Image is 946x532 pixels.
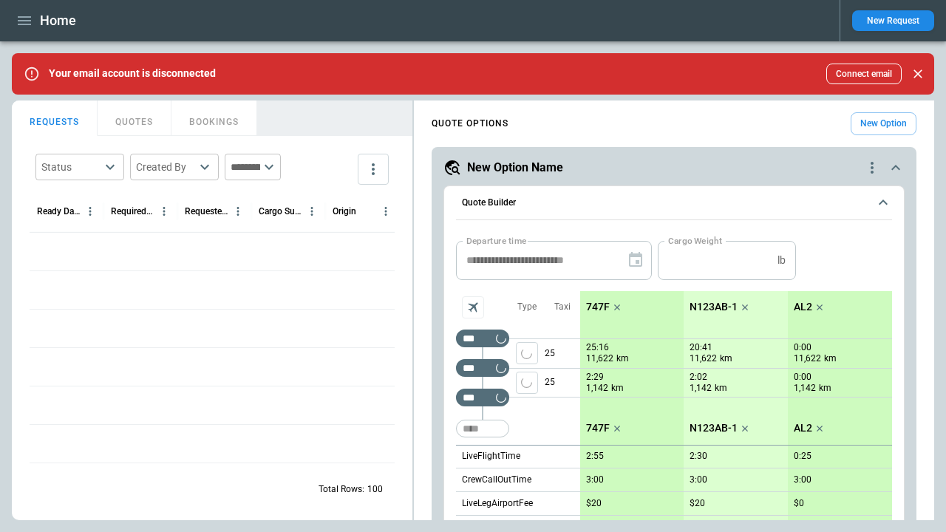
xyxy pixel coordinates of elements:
[467,160,563,176] h5: New Option Name
[690,474,707,485] p: 3:00
[516,342,538,364] span: Type of sector
[777,254,786,267] p: lb
[586,342,609,353] p: 25:16
[794,372,811,383] p: 0:00
[516,372,538,394] button: left aligned
[462,497,533,510] p: LiveLegAirportFee
[720,352,732,365] p: km
[690,451,707,462] p: 2:30
[49,67,216,80] p: Your email account is disconnected
[690,422,738,434] p: N123AB-1
[690,498,705,509] p: $20
[333,206,356,216] div: Origin
[545,369,580,397] p: 25
[794,451,811,462] p: 0:25
[41,160,101,174] div: Status
[358,154,389,185] button: more
[794,422,812,434] p: AL2
[37,206,81,216] div: Ready Date & Time (UTC+03:00)
[171,100,257,136] button: BOOKINGS
[794,342,811,353] p: 0:00
[456,420,509,437] div: Too short
[462,296,484,318] span: Aircraft selection
[40,12,76,30] h1: Home
[794,301,812,313] p: AL2
[668,234,722,247] label: Cargo Weight
[302,202,321,221] button: Cargo Summary column menu
[185,206,228,216] div: Requested Route
[376,202,395,221] button: Origin column menu
[690,372,707,383] p: 2:02
[586,372,604,383] p: 2:29
[794,382,816,395] p: 1,142
[690,342,712,353] p: 20:41
[794,498,804,509] p: $0
[443,159,905,177] button: New Option Namequote-option-actions
[81,202,100,221] button: Ready Date & Time (UTC+03:00) column menu
[586,352,613,365] p: 11,622
[456,359,509,377] div: Too short
[432,120,508,127] h4: QUOTE OPTIONS
[586,422,610,434] p: 747F
[908,58,928,90] div: dismiss
[690,301,738,313] p: N123AB-1
[12,100,98,136] button: REQUESTS
[819,382,831,395] p: km
[456,186,892,220] button: Quote Builder
[456,330,509,347] div: Too short
[586,301,610,313] p: 747F
[852,10,934,31] button: New Request
[462,474,531,486] p: CrewCallOutTime
[136,160,195,174] div: Created By
[462,198,516,208] h6: Quote Builder
[908,64,928,84] button: Close
[715,382,727,395] p: km
[462,450,520,463] p: LiveFlightTime
[690,352,717,365] p: 11,622
[824,352,837,365] p: km
[545,339,580,368] p: 25
[616,352,629,365] p: km
[863,159,881,177] div: quote-option-actions
[586,382,608,395] p: 1,142
[228,202,248,221] button: Requested Route column menu
[259,206,302,216] div: Cargo Summary
[516,372,538,394] span: Type of sector
[794,474,811,485] p: 3:00
[456,389,509,406] div: Too short
[586,498,602,509] p: $20
[154,202,174,221] button: Required Date & Time (UTC+03:00) column menu
[466,234,527,247] label: Departure time
[586,451,604,462] p: 2:55
[851,112,916,135] button: New Option
[794,352,821,365] p: 11,622
[554,301,571,313] p: Taxi
[826,64,902,84] button: Connect email
[586,474,604,485] p: 3:00
[98,100,171,136] button: QUOTES
[611,382,624,395] p: km
[367,483,383,496] p: 100
[516,342,538,364] button: left aligned
[319,483,364,496] p: Total Rows:
[111,206,154,216] div: Required Date & Time (UTC+03:00)
[690,382,712,395] p: 1,142
[517,301,537,313] p: Type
